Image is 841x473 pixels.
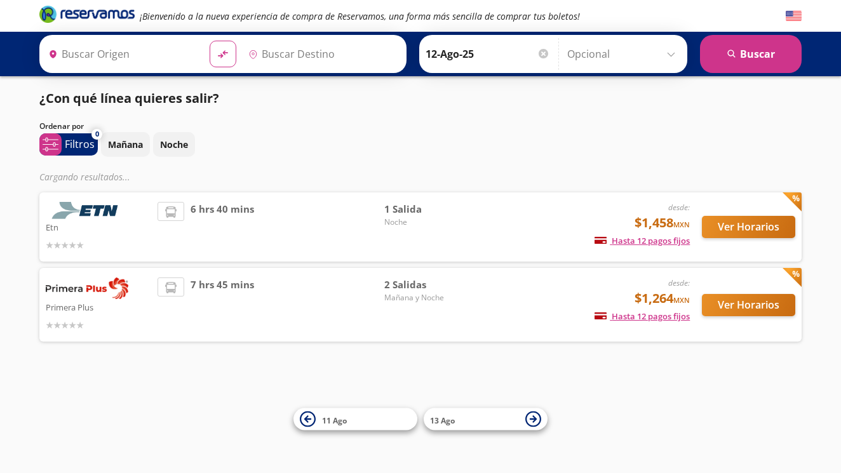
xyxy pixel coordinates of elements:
input: Elegir Fecha [426,38,550,70]
span: 7 hrs 45 mins [191,277,254,332]
em: Cargando resultados ... [39,171,130,183]
a: Brand Logo [39,4,135,27]
em: ¡Bienvenido a la nueva experiencia de compra de Reservamos, una forma más sencilla de comprar tus... [140,10,580,22]
span: 6 hrs 40 mins [191,202,254,252]
span: Noche [384,217,473,228]
p: Primera Plus [46,299,151,314]
button: Ver Horarios [702,216,795,238]
img: Etn [46,202,128,219]
img: Primera Plus [46,277,128,299]
p: Ordenar por [39,121,84,132]
span: 2 Salidas [384,277,473,292]
button: 11 Ago [293,408,417,430]
span: $1,264 [635,289,690,308]
button: 0Filtros [39,133,98,156]
span: Hasta 12 pagos fijos [595,310,690,322]
input: Buscar Origen [43,38,199,70]
span: $1,458 [635,213,690,232]
em: desde: [668,277,690,288]
i: Brand Logo [39,4,135,23]
p: ¿Con qué línea quieres salir? [39,89,219,108]
button: Mañana [101,132,150,157]
p: Mañana [108,138,143,151]
span: Mañana y Noche [384,292,473,303]
p: Noche [160,138,188,151]
button: 13 Ago [424,408,548,430]
span: 13 Ago [430,415,455,425]
input: Opcional [567,38,681,70]
span: 1 Salida [384,202,473,217]
span: 11 Ago [322,415,347,425]
button: Noche [153,132,195,157]
button: Buscar [700,35,802,73]
small: MXN [673,295,690,305]
span: 0 [95,129,99,140]
span: Hasta 12 pagos fijos [595,235,690,246]
p: Etn [46,219,151,234]
button: Ver Horarios [702,294,795,316]
small: MXN [673,220,690,229]
em: desde: [668,202,690,213]
input: Buscar Destino [243,38,400,70]
p: Filtros [65,137,95,152]
button: English [786,8,802,24]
